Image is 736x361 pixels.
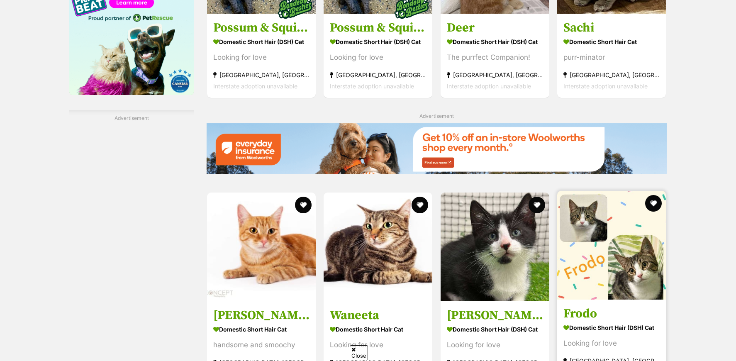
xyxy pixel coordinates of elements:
[563,52,660,63] div: purr-minator
[213,69,310,80] strong: [GEOGRAPHIC_DATA], [GEOGRAPHIC_DATA]
[324,14,432,98] a: Possum & Squirrel Domestic Short Hair (DSH) Cat Looking for love [GEOGRAPHIC_DATA], [GEOGRAPHIC_D...
[207,14,316,98] a: Possum & Squirrel Domestic Short Hair (DSH) Cat Looking for love [GEOGRAPHIC_DATA], [GEOGRAPHIC_D...
[324,193,432,301] img: Waneeta - Domestic Short Hair Cat
[447,339,543,350] div: Looking for love
[330,307,426,323] h3: Waneeta
[330,83,414,90] span: Interstate adoption unavailable
[441,193,549,301] img: Austen - Domestic Short Hair (DSH) Cat
[447,36,543,48] strong: Domestic Short Hair (DSH) Cat
[557,191,666,300] img: Frodo - Domestic Short Hair (DSH) Cat
[206,123,667,176] a: Everyday Insurance promotional banner
[563,305,660,321] h3: Frodo
[563,337,660,349] div: Looking for love
[207,193,316,301] img: Nelson - Domestic Short Hair Cat
[206,123,667,174] img: Everyday Insurance promotional banner
[412,197,429,213] button: favourite
[447,83,531,90] span: Interstate adoption unavailable
[447,307,543,323] h3: [PERSON_NAME]
[645,195,662,212] button: favourite
[330,339,426,350] div: Looking for love
[447,52,543,63] div: The purrfect Companion!
[557,14,666,98] a: Sachi Domestic Short Hair Cat purr-minator [GEOGRAPHIC_DATA], [GEOGRAPHIC_DATA] Interstate adopti...
[419,113,454,119] span: Advertisement
[213,323,310,335] strong: Domestic Short Hair Cat
[563,20,660,36] h3: Sachi
[295,197,312,213] button: favourite
[529,197,545,213] button: favourite
[330,52,426,63] div: Looking for love
[441,14,549,98] a: Deer Domestic Short Hair (DSH) Cat The purrfect Companion! [GEOGRAPHIC_DATA], [GEOGRAPHIC_DATA] I...
[563,36,660,48] strong: Domestic Short Hair Cat
[213,36,310,48] strong: Domestic Short Hair (DSH) Cat
[213,52,310,63] div: Looking for love
[213,339,310,350] div: handsome and smoochy
[213,20,310,36] h3: Possum & Squirrel
[563,69,660,80] strong: [GEOGRAPHIC_DATA], [GEOGRAPHIC_DATA]
[563,83,648,90] span: Interstate adoption unavailable
[330,323,426,335] strong: Domestic Short Hair Cat
[563,321,660,333] strong: Domestic Short Hair (DSH) Cat
[213,83,297,90] span: Interstate adoption unavailable
[213,307,310,323] h3: [PERSON_NAME]
[447,323,543,335] strong: Domestic Short Hair (DSH) Cat
[350,345,368,360] span: Close
[330,20,426,36] h3: Possum & Squirrel
[447,20,543,36] h3: Deer
[330,36,426,48] strong: Domestic Short Hair (DSH) Cat
[447,69,543,80] strong: [GEOGRAPHIC_DATA], [GEOGRAPHIC_DATA]
[330,69,426,80] strong: [GEOGRAPHIC_DATA], [GEOGRAPHIC_DATA]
